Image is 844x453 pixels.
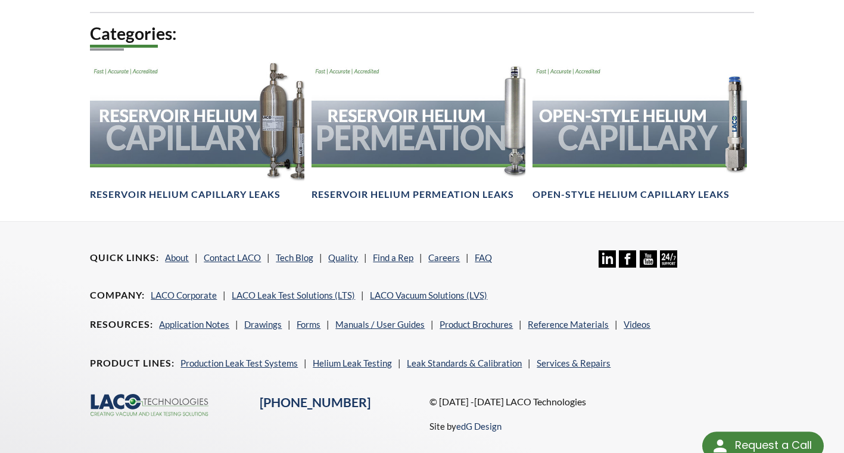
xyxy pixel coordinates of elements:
[407,358,522,368] a: Leak Standards & Calibration
[244,319,282,330] a: Drawings
[429,419,502,433] p: Site by
[159,319,229,330] a: Application Notes
[276,252,313,263] a: Tech Blog
[180,358,298,368] a: Production Leak Test Systems
[90,188,281,201] h4: Reservoir Helium Capillary Leaks
[537,358,611,368] a: Services & Repairs
[165,252,189,263] a: About
[370,290,487,300] a: LACO Vacuum Solutions (LVS)
[90,23,753,45] h2: Categories:
[440,319,513,330] a: Product Brochures
[90,289,145,302] h4: Company
[532,62,746,201] a: Open-Style Helium Capillary headerOpen-Style Helium Capillary Leaks
[312,62,525,201] a: Reservoir Helium PermeationReservoir Helium Permeation Leaks
[90,357,175,370] h4: Product Lines
[260,395,370,410] a: [PHONE_NUMBER]
[335,319,425,330] a: Manuals / User Guides
[456,421,502,432] a: edG Design
[660,250,677,268] img: 24/7 Support Icon
[532,188,730,201] h4: Open-Style Helium Capillary Leaks
[204,252,261,263] a: Contact LACO
[528,319,609,330] a: Reference Materials
[660,259,677,269] a: 24/7 Support
[313,358,392,368] a: Helium Leak Testing
[428,252,460,263] a: Careers
[328,252,358,263] a: Quality
[297,319,320,330] a: Forms
[429,394,754,409] p: © [DATE] -[DATE] LACO Technologies
[90,62,304,201] a: Reservoir Helium Capillary headerReservoir Helium Capillary Leaks
[475,252,492,263] a: FAQ
[90,252,159,264] h4: Quick Links
[151,290,217,300] a: LACO Corporate
[312,188,514,201] h4: Reservoir Helium Permeation Leaks
[232,290,355,300] a: LACO Leak Test Solutions (LTS)
[373,252,413,263] a: Find a Rep
[90,318,153,331] h4: Resources
[624,319,650,330] a: Videos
